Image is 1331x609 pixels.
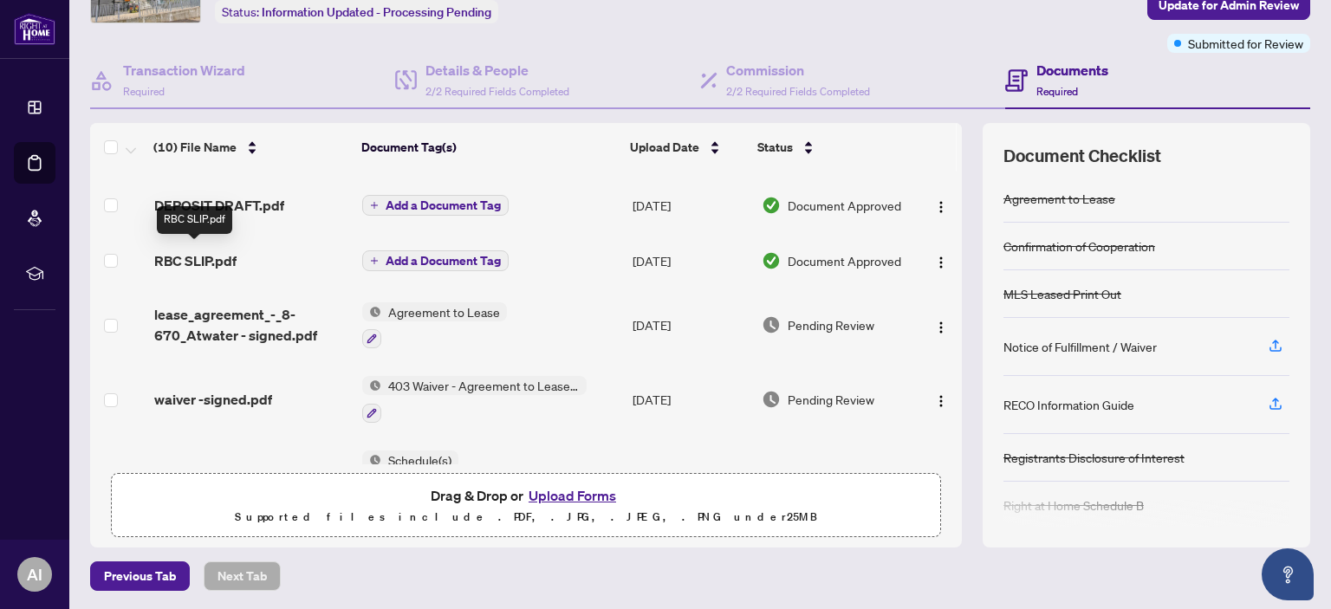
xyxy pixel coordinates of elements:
[788,315,874,334] span: Pending Review
[362,302,381,321] img: Status Icon
[154,304,349,346] span: lease_agreement_-_8-670_Atwater - signed.pdf
[204,561,281,591] button: Next Tab
[1003,284,1121,303] div: MLS Leased Print Out
[362,376,381,395] img: Status Icon
[927,247,955,275] button: Logo
[623,123,751,172] th: Upload Date
[927,311,955,339] button: Logo
[370,201,379,210] span: plus
[1003,189,1115,208] div: Agreement to Lease
[362,376,587,423] button: Status Icon403 Waiver - Agreement to Lease - Residential
[425,60,569,81] h4: Details & People
[362,194,509,217] button: Add a Document Tag
[1003,337,1157,356] div: Notice of Fulfillment / Waiver
[762,390,781,409] img: Document Status
[90,561,190,591] button: Previous Tab
[123,85,165,98] span: Required
[362,302,507,349] button: Status IconAgreement to Lease
[788,390,874,409] span: Pending Review
[1036,60,1108,81] h4: Documents
[354,123,623,172] th: Document Tag(s)
[927,460,955,488] button: Logo
[362,249,509,272] button: Add a Document Tag
[362,450,381,470] img: Status Icon
[381,302,507,321] span: Agreement to Lease
[750,123,911,172] th: Status
[362,250,509,271] button: Add a Document Tag
[788,251,901,270] span: Document Approved
[154,463,327,484] span: SCHEDULE_TO_LEASE.pdf
[112,474,940,538] span: Drag & Drop orUpload FormsSupported files include .PDF, .JPG, .JPEG, .PNG under25MB
[370,256,379,265] span: plus
[762,251,781,270] img: Document Status
[762,315,781,334] img: Document Status
[726,85,870,98] span: 2/2 Required Fields Completed
[431,484,621,507] span: Drag & Drop or
[1188,34,1303,53] span: Submitted for Review
[123,60,245,81] h4: Transaction Wizard
[788,464,874,483] span: Pending Review
[157,206,232,234] div: RBC SLIP.pdf
[626,233,755,288] td: [DATE]
[425,85,569,98] span: 2/2 Required Fields Completed
[262,4,491,20] span: Information Updated - Processing Pending
[386,199,501,211] span: Add a Document Tag
[14,13,55,45] img: logo
[630,138,699,157] span: Upload Date
[104,562,176,590] span: Previous Tab
[523,484,621,507] button: Upload Forms
[381,450,458,470] span: Schedule(s)
[381,376,587,395] span: 403 Waiver - Agreement to Lease - Residential
[934,200,948,214] img: Logo
[1003,236,1155,256] div: Confirmation of Cooperation
[934,394,948,408] img: Logo
[927,385,955,413] button: Logo
[762,464,781,483] img: Document Status
[1036,85,1078,98] span: Required
[27,562,42,586] span: AI
[726,60,870,81] h4: Commission
[626,178,755,233] td: [DATE]
[788,196,901,215] span: Document Approved
[934,321,948,334] img: Logo
[153,138,237,157] span: (10) File Name
[386,255,501,267] span: Add a Document Tag
[1003,448,1185,467] div: Registrants Disclosure of Interest
[154,195,284,216] span: DEPOSIT DRAFT.pdf
[122,507,930,528] p: Supported files include .PDF, .JPG, .JPEG, .PNG under 25 MB
[626,362,755,437] td: [DATE]
[1262,548,1314,600] button: Open asap
[146,123,354,172] th: (10) File Name
[1003,144,1161,168] span: Document Checklist
[934,256,948,269] img: Logo
[762,196,781,215] img: Document Status
[154,250,237,271] span: RBC SLIP.pdf
[1003,395,1134,414] div: RECO Information Guide
[362,450,458,497] button: Status IconSchedule(s)
[757,138,793,157] span: Status
[1003,496,1144,515] div: Right at Home Schedule B
[626,437,755,511] td: [DATE]
[626,288,755,363] td: [DATE]
[362,195,509,216] button: Add a Document Tag
[927,191,955,219] button: Logo
[154,389,272,410] span: waiver -signed.pdf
